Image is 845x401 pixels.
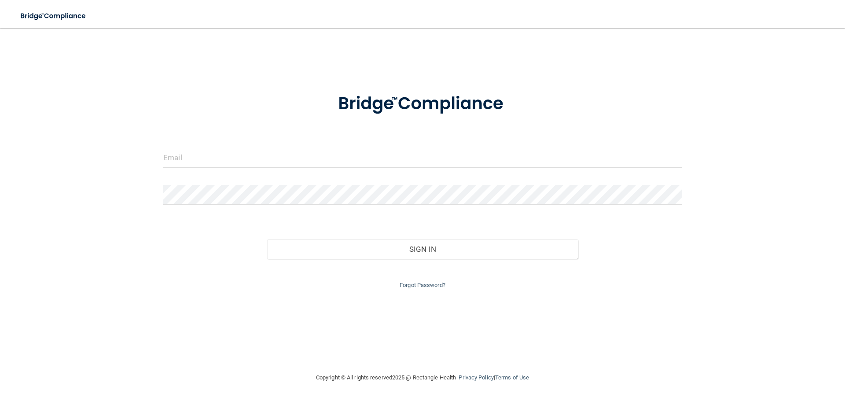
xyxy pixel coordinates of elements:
[459,374,493,381] a: Privacy Policy
[320,81,525,127] img: bridge_compliance_login_screen.278c3ca4.svg
[13,7,94,25] img: bridge_compliance_login_screen.278c3ca4.svg
[163,148,682,168] input: Email
[495,374,529,381] a: Terms of Use
[262,364,583,392] div: Copyright © All rights reserved 2025 @ Rectangle Health | |
[400,282,445,288] a: Forgot Password?
[267,239,578,259] button: Sign In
